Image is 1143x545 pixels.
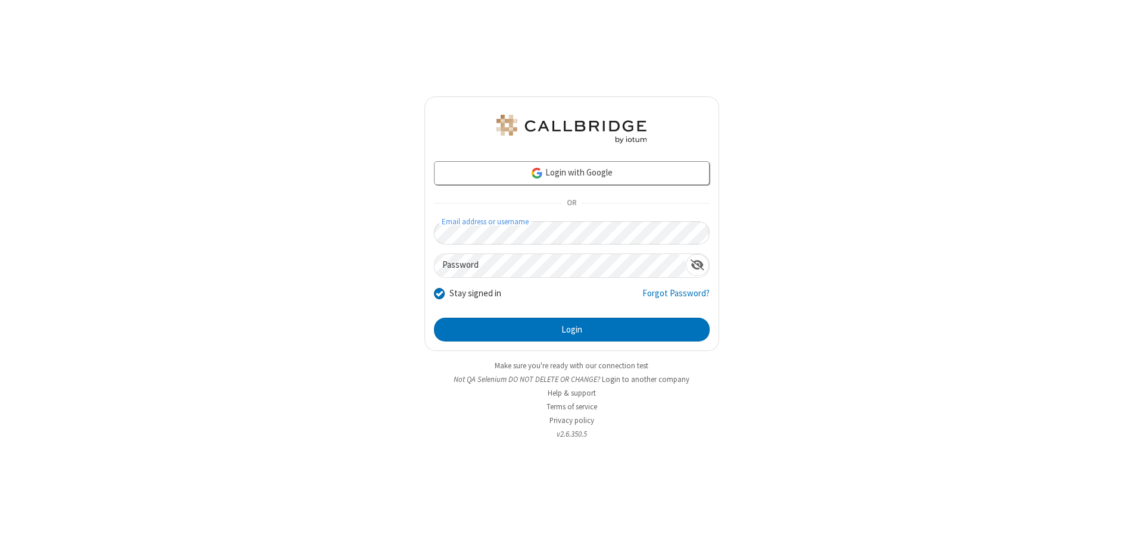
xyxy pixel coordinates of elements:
span: OR [562,195,581,212]
button: Login [434,318,710,342]
label: Stay signed in [449,287,501,300]
a: Privacy policy [549,415,594,425]
li: Not QA Selenium DO NOT DELETE OR CHANGE? [424,374,719,385]
input: Email address or username [434,221,710,245]
button: Login to another company [602,374,689,385]
a: Forgot Password? [642,287,710,309]
img: google-icon.png [530,167,544,180]
a: Make sure you're ready with our connection test [495,361,648,371]
iframe: Chat [1113,514,1134,537]
img: QA Selenium DO NOT DELETE OR CHANGE [494,115,649,143]
a: Terms of service [546,402,597,412]
div: Show password [686,254,709,276]
input: Password [435,254,686,277]
a: Login with Google [434,161,710,185]
a: Help & support [548,388,596,398]
li: v2.6.350.5 [424,428,719,440]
